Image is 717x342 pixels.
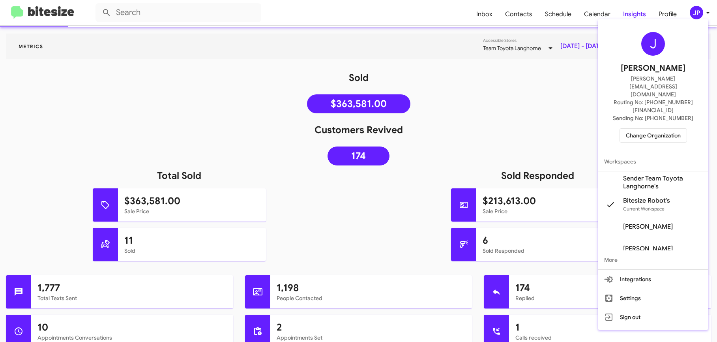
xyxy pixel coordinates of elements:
[598,289,708,308] button: Settings
[623,206,665,212] span: Current Workspace
[620,128,687,143] button: Change Organization
[641,32,665,56] div: J
[598,270,708,289] button: Integrations
[623,223,673,231] span: [PERSON_NAME]
[607,75,699,98] span: [PERSON_NAME][EMAIL_ADDRESS][DOMAIN_NAME]
[598,308,708,327] button: Sign out
[621,62,685,75] span: [PERSON_NAME]
[623,197,670,205] span: Bitesize Robot's
[613,114,693,122] span: Sending No: [PHONE_NUMBER]
[607,98,699,114] span: Routing No: [PHONE_NUMBER][FINANCIAL_ID]
[626,129,681,142] span: Change Organization
[598,152,708,171] span: Workspaces
[598,250,708,269] span: More
[623,245,673,253] span: [PERSON_NAME]
[623,175,702,190] span: Sender Team Toyota Langhorne's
